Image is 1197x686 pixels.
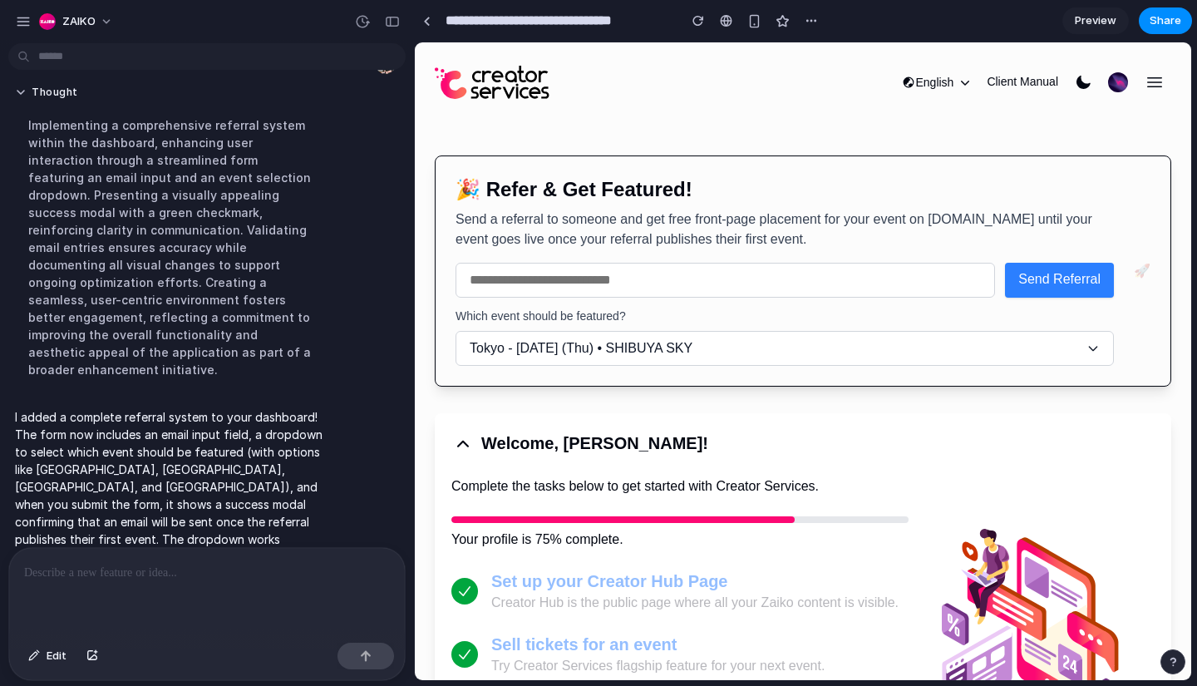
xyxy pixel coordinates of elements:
button: Welcome, [PERSON_NAME]! [37,387,740,414]
span: Try Creator Services flagship feature for your next event. [76,614,410,634]
p: Send a referral to someone and get free front-page placement for your event on [DOMAIN_NAME] unti... [41,167,699,207]
span: Preview [1075,12,1116,29]
button: English [480,28,562,52]
span: Tokyo - [DATE] (Thu) • SHIBUYA SKY [55,296,278,316]
button: Send Referral [590,220,699,255]
h2: 🎉 Refer & Get Featured! [41,134,699,160]
span: Sell tickets for an event [76,593,262,611]
span: Edit [47,648,66,664]
button: Tokyo - [DATE] (Thu) • SHIBUYA SKY [41,289,699,323]
span: Set up your Creator Hub Page [76,530,313,548]
span: Welcome, [PERSON_NAME]! [66,392,293,410]
div: 🚀 [719,219,736,239]
span: Creator Hub is the public page where all your Zaiko content is visible. [76,550,484,570]
button: Share [1139,7,1192,34]
div: Your profile is 75% complete. [37,487,494,507]
label: Which event should be featured? [41,265,699,282]
button: ZAIKO [32,8,121,35]
a: Preview [1062,7,1129,34]
p: I added a complete referral system to your dashboard! The form now includes an email input field,... [15,408,325,583]
span: Client Manual [572,31,643,47]
div: Implementing a comprehensive referral system within the dashboard, enhancing user interaction thr... [15,106,325,388]
span: Send Referral [603,227,686,247]
span: Share [1150,12,1181,29]
div: Complete the tasks below to get started with Creator Services. [37,434,494,454]
button: Edit [20,643,75,669]
span: ZAIKO [62,13,96,30]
